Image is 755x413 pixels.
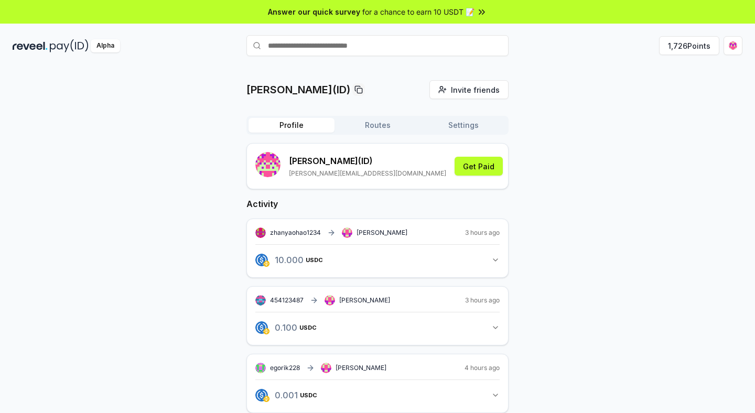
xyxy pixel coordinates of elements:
span: Answer our quick survey [268,6,360,17]
span: egorik228 [270,364,300,372]
button: 10.000USDC [255,251,500,269]
img: logo.png [255,254,268,266]
button: Routes [335,118,420,133]
button: Invite friends [429,80,509,99]
span: for a chance to earn 10 USDT 📝 [362,6,474,17]
button: 1,726Points [659,36,719,55]
span: [PERSON_NAME] [357,229,407,237]
button: 0.100USDC [255,319,500,336]
p: [PERSON_NAME] (ID) [289,155,446,167]
span: 3 hours ago [465,296,500,305]
h2: Activity [246,198,509,210]
img: logo.png [263,328,269,334]
img: logo.png [255,389,268,401]
span: zhanyaohao1234 [270,229,321,237]
img: logo.png [255,321,268,334]
span: [PERSON_NAME] [336,364,386,372]
span: 4 hours ago [465,364,500,372]
span: 3 hours ago [465,229,500,237]
p: [PERSON_NAME](ID) [246,82,350,97]
img: pay_id [50,39,89,52]
span: USDC [306,257,323,263]
div: Alpha [91,39,120,52]
span: Invite friends [451,84,500,95]
button: Profile [249,118,335,133]
span: [PERSON_NAME] [339,296,390,305]
p: [PERSON_NAME][EMAIL_ADDRESS][DOMAIN_NAME] [289,169,446,178]
button: 0.001USDC [255,386,500,404]
img: reveel_dark [13,39,48,52]
span: 454123487 [270,296,304,305]
button: Get Paid [455,157,503,176]
img: logo.png [263,396,269,402]
img: logo.png [263,260,269,267]
button: Settings [420,118,506,133]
